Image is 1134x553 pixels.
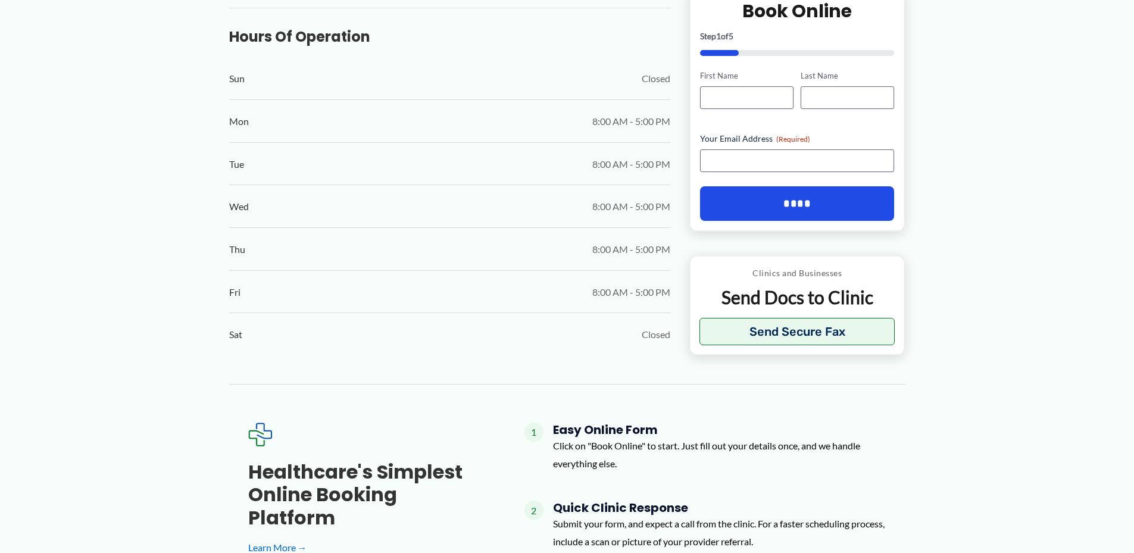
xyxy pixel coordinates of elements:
span: 8:00 AM - 5:00 PM [592,198,670,215]
span: Closed [642,326,670,343]
h3: Healthcare's simplest online booking platform [248,461,486,529]
button: Send Secure Fax [699,318,895,345]
span: 8:00 AM - 5:00 PM [592,283,670,301]
span: Tue [229,155,244,173]
span: 8:00 AM - 5:00 PM [592,113,670,130]
p: Clinics and Businesses [699,265,895,281]
span: 8:00 AM - 5:00 PM [592,155,670,173]
span: 1 [716,31,721,41]
span: Thu [229,240,245,258]
span: 1 [524,423,543,442]
label: Your Email Address [700,133,895,145]
label: First Name [700,70,794,82]
span: 2 [524,501,543,520]
h3: Hours of Operation [229,27,670,46]
span: Mon [229,113,249,130]
span: 5 [729,31,733,41]
p: Send Docs to Clinic [699,286,895,309]
span: 8:00 AM - 5:00 PM [592,240,670,258]
p: Step of [700,32,895,40]
span: Fri [229,283,240,301]
span: Closed [642,70,670,88]
span: Sat [229,326,242,343]
h4: Quick Clinic Response [553,501,886,515]
p: Submit your form, and expect a call from the clinic. For a faster scheduling process, include a s... [553,515,886,550]
h4: Easy Online Form [553,423,886,437]
img: Expected Healthcare Logo [248,423,272,446]
label: Last Name [801,70,894,82]
p: Click on "Book Online" to start. Just fill out your details once, and we handle everything else. [553,437,886,472]
span: Wed [229,198,249,215]
span: (Required) [776,135,810,143]
span: Sun [229,70,245,88]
